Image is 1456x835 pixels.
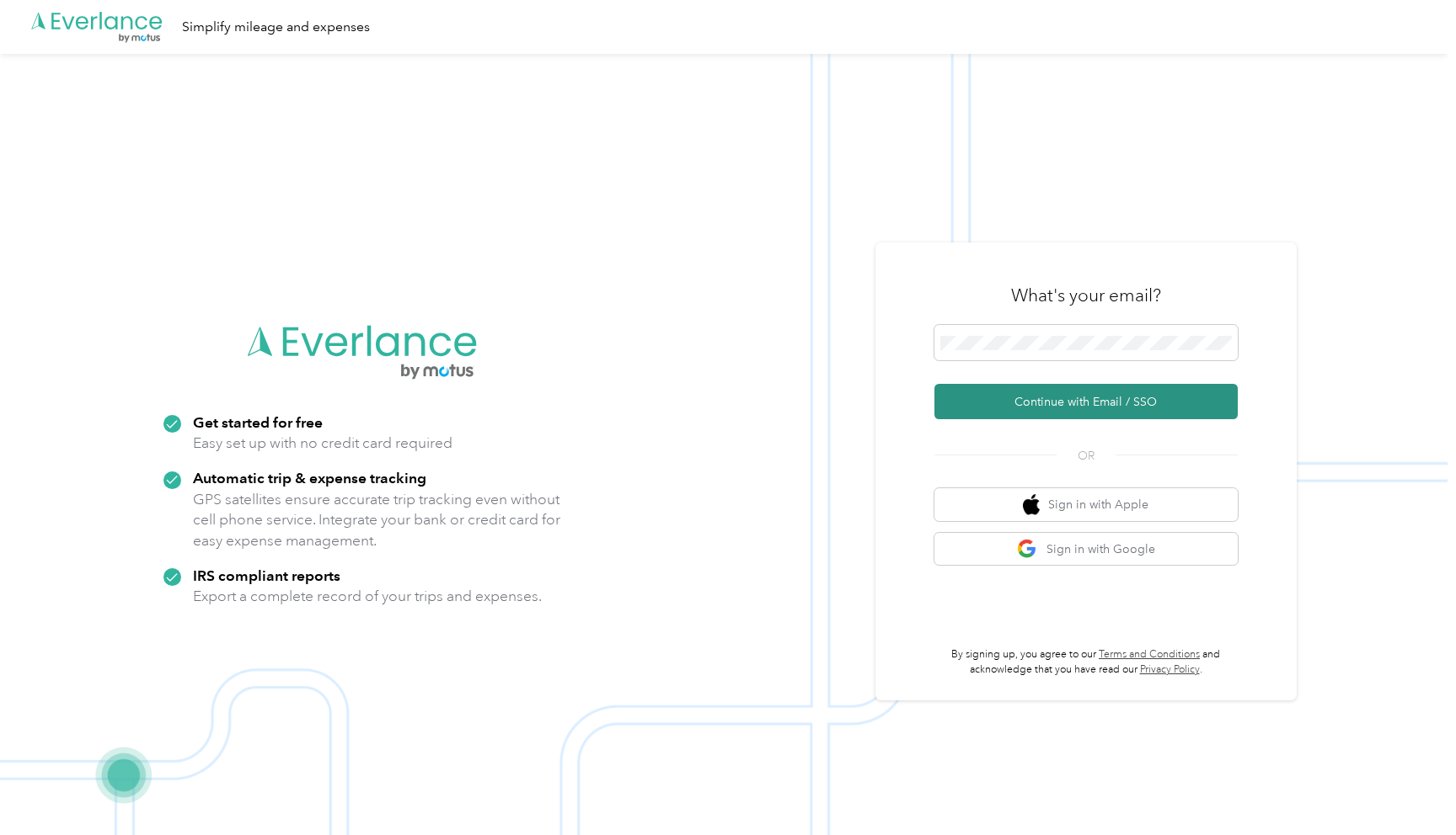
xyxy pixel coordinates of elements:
[1023,494,1040,515] img: apple logo
[1140,663,1200,676] a: Privacy Policy
[193,413,323,431] strong: Get started for free
[193,469,426,487] strong: Automatic trip & expense tracking
[182,17,370,38] div: Simplify mileage and expenses
[193,433,452,454] p: Easy set up with no credit card required
[193,566,340,584] strong: IRS compliant reports
[1017,539,1038,560] img: google logo
[1011,284,1161,307] h3: What's your email?
[193,586,542,607] p: Export a complete record of your trips and expenses.
[934,384,1238,419] button: Continue with Email / SSO
[934,647,1238,677] p: By signing up, you agree to our and acknowledge that you have read our .
[934,488,1238,521] button: apple logoSign in with Apple
[1057,447,1116,465] span: OR
[1099,648,1200,661] a: Terms and Conditions
[934,533,1238,566] button: google logoSign in with Google
[193,489,561,551] p: GPS satellites ensure accurate trip tracking even without cell phone service. Integrate your bank...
